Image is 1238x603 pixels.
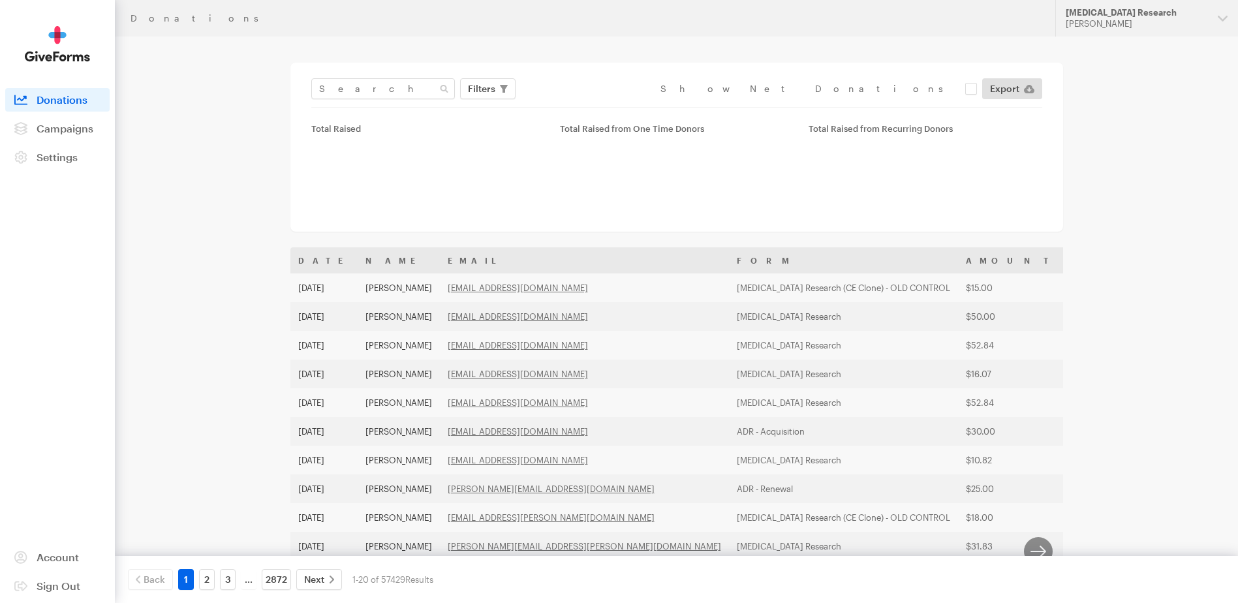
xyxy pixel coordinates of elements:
td: [DATE] [290,446,358,474]
span: Next [304,572,324,587]
div: [MEDICAL_DATA] Research [1066,7,1207,18]
td: ADR - Renewal [729,474,958,503]
td: [PERSON_NAME] [358,360,440,388]
a: Donations [5,88,110,112]
a: Campaigns [5,117,110,140]
th: Date [290,247,358,273]
td: [PERSON_NAME] [358,302,440,331]
th: Form [729,247,958,273]
span: Results [405,574,433,585]
td: $15.00 [958,273,1064,302]
div: Total Raised from One Time Donors [560,123,793,134]
td: [MEDICAL_DATA] Research [729,360,958,388]
div: Total Raised from Recurring Donors [809,123,1042,134]
td: [PERSON_NAME] [358,446,440,474]
td: [MEDICAL_DATA] Research [729,532,958,561]
div: 1-20 of 57429 [352,569,433,590]
th: Amount [958,247,1064,273]
span: Donations [37,93,87,106]
td: $10.82 [958,446,1064,474]
td: [PERSON_NAME] [358,273,440,302]
span: Campaigns [37,122,93,134]
td: [DATE] [290,388,358,417]
a: [EMAIL_ADDRESS][DOMAIN_NAME] [448,340,588,350]
td: [DATE] [290,331,358,360]
td: [MEDICAL_DATA] Research (CE Clone) - OLD CONTROL [729,273,958,302]
td: [DATE] [290,532,358,561]
td: [MEDICAL_DATA] Research [729,388,958,417]
td: $52.84 [958,388,1064,417]
td: [DATE] [290,417,358,446]
a: [EMAIL_ADDRESS][DOMAIN_NAME] [448,426,588,437]
a: 3 [220,569,236,590]
td: [MEDICAL_DATA] Research [729,331,958,360]
td: [MEDICAL_DATA] Research [729,302,958,331]
td: $25.00 [958,474,1064,503]
td: $50.00 [958,302,1064,331]
a: [EMAIL_ADDRESS][DOMAIN_NAME] [448,455,588,465]
span: Sign Out [37,580,80,592]
td: [PERSON_NAME] [358,532,440,561]
td: $16.07 [958,360,1064,388]
th: Email [440,247,729,273]
td: $30.00 [958,417,1064,446]
td: [PERSON_NAME] [358,388,440,417]
td: $31.83 [958,532,1064,561]
th: Name [358,247,440,273]
td: [PERSON_NAME] [358,503,440,532]
button: Filters [460,78,516,99]
a: [EMAIL_ADDRESS][DOMAIN_NAME] [448,311,588,322]
a: Next [296,569,342,590]
a: Export [982,78,1042,99]
td: [MEDICAL_DATA] Research [729,446,958,474]
a: [PERSON_NAME][EMAIL_ADDRESS][PERSON_NAME][DOMAIN_NAME] [448,541,721,551]
td: $18.00 [958,503,1064,532]
a: Settings [5,146,110,169]
span: Export [990,81,1019,97]
a: [PERSON_NAME][EMAIL_ADDRESS][DOMAIN_NAME] [448,484,655,494]
div: [PERSON_NAME] [1066,18,1207,29]
a: Sign Out [5,574,110,598]
a: [EMAIL_ADDRESS][DOMAIN_NAME] [448,283,588,293]
a: 2 [199,569,215,590]
a: Account [5,546,110,569]
td: [PERSON_NAME] [358,331,440,360]
td: [DATE] [290,273,358,302]
a: [EMAIL_ADDRESS][DOMAIN_NAME] [448,397,588,408]
td: [DATE] [290,302,358,331]
td: [DATE] [290,474,358,503]
td: [MEDICAL_DATA] Research (CE Clone) - OLD CONTROL [729,503,958,532]
img: GiveForms [25,26,90,62]
div: Total Raised [311,123,544,134]
td: [DATE] [290,503,358,532]
input: Search Name & Email [311,78,455,99]
span: Account [37,551,79,563]
a: [EMAIL_ADDRESS][PERSON_NAME][DOMAIN_NAME] [448,512,655,523]
span: Filters [468,81,495,97]
td: [DATE] [290,360,358,388]
span: Settings [37,151,78,163]
td: [PERSON_NAME] [358,417,440,446]
td: $52.84 [958,331,1064,360]
td: ADR - Acquisition [729,417,958,446]
a: [EMAIL_ADDRESS][DOMAIN_NAME] [448,369,588,379]
td: [PERSON_NAME] [358,474,440,503]
a: 2872 [262,569,291,590]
